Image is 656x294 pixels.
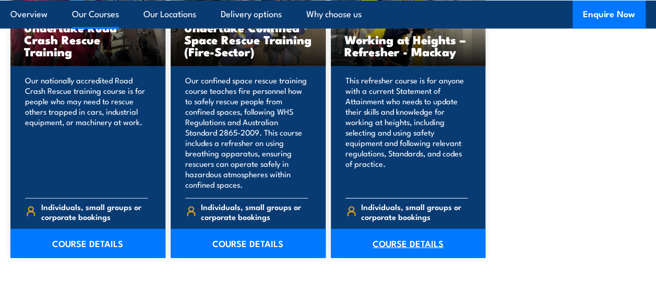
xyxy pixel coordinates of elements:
h3: Undertake Road Crash Rescue Training [24,21,152,57]
span: Individuals, small groups or corporate bookings [361,202,468,222]
a: COURSE DETAILS [10,229,165,258]
p: This refresher course is for anyone with a current Statement of Attainment who needs to update th... [345,75,468,190]
span: Individuals, small groups or corporate bookings [201,202,307,222]
h3: Undertake Confined Space Rescue Training (Fire-Sector) [184,21,312,57]
p: Our nationally accredited Road Crash Rescue training course is for people who may need to rescue ... [25,75,148,190]
p: Our confined space rescue training course teaches fire personnel how to safely rescue people from... [185,75,308,190]
a: COURSE DETAILS [331,229,486,258]
span: Individuals, small groups or corporate bookings [41,202,148,222]
h3: Working at Heights – Refresher - Mackay [344,33,472,57]
a: COURSE DETAILS [171,229,326,258]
